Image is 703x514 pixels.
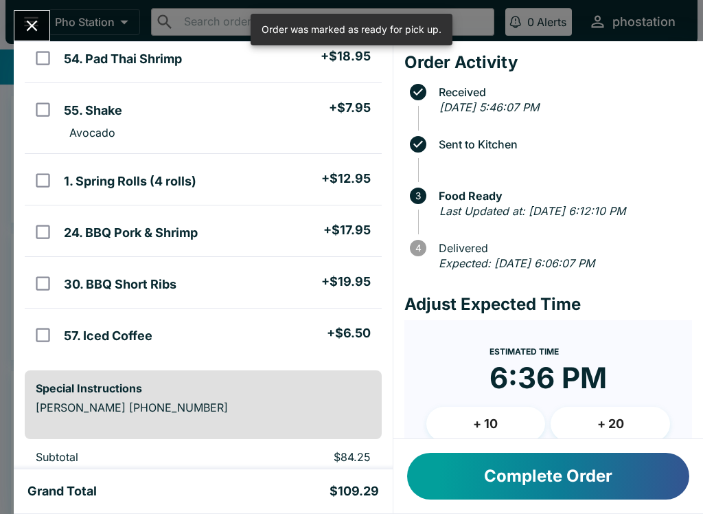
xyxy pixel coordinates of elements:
[64,276,176,293] h5: 30. BBQ Short Ribs
[36,401,371,414] p: [PERSON_NAME] [PHONE_NUMBER]
[329,100,371,116] h5: + $7.95
[64,328,152,344] h5: 57. Iced Coffee
[64,225,198,241] h5: 24. BBQ Pork & Shrimp
[404,52,692,73] h4: Order Activity
[64,173,196,190] h5: 1. Spring Rolls (4 rolls)
[27,483,97,500] h5: Grand Total
[489,346,559,357] span: Estimated Time
[489,360,607,396] time: 6:36 PM
[321,273,371,290] h5: + $19.95
[432,86,692,98] span: Received
[432,242,692,254] span: Delivered
[439,204,625,218] em: Last Updated at: [DATE] 6:12:10 PM
[262,18,441,41] div: Order was marked as ready for pick up.
[327,325,371,342] h5: + $6.50
[415,190,421,201] text: 3
[415,243,421,254] text: 4
[64,102,122,119] h5: 55. Shake
[432,190,692,202] span: Food Ready
[404,294,692,315] h4: Adjust Expected Time
[439,256,595,270] em: Expected: [DATE] 6:06:07 PM
[36,450,215,464] p: Subtotal
[69,126,115,139] p: Avocado
[439,100,539,114] em: [DATE] 5:46:07 PM
[64,51,182,67] h5: 54. Pad Thai Shrimp
[321,48,371,65] h5: + $18.95
[551,407,670,441] button: + 20
[237,450,371,464] p: $84.25
[321,170,371,187] h5: + $12.95
[330,483,379,500] h5: $109.29
[14,11,49,41] button: Close
[36,381,371,395] h6: Special Instructions
[323,222,371,238] h5: + $17.95
[432,138,692,150] span: Sent to Kitchen
[426,407,546,441] button: + 10
[407,453,689,500] button: Complete Order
